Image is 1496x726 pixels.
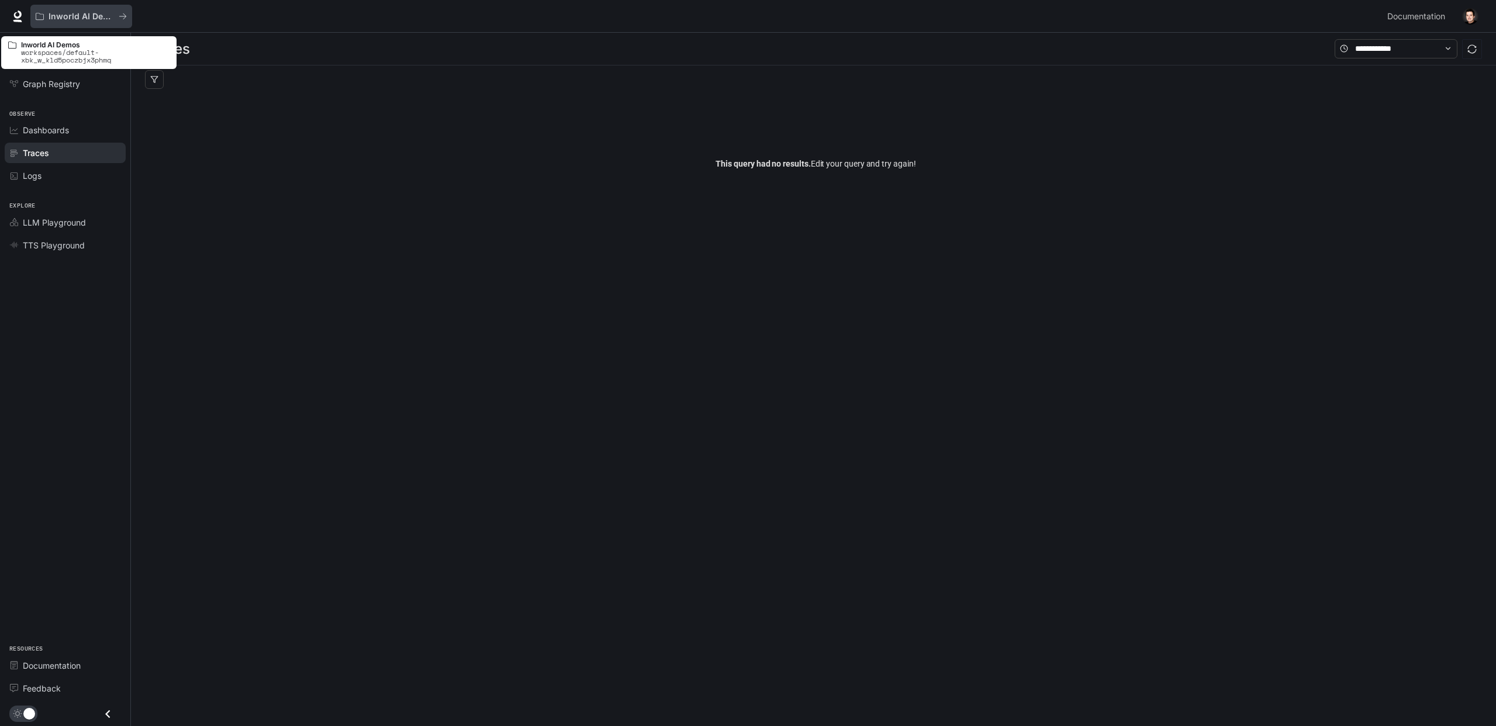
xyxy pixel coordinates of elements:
[23,682,61,694] span: Feedback
[23,707,35,720] span: Dark mode toggle
[5,212,126,233] a: LLM Playground
[1462,8,1478,25] img: User avatar
[23,124,69,136] span: Dashboards
[21,41,170,49] p: Inworld AI Demos
[1383,5,1454,28] a: Documentation
[716,159,810,168] span: This query had no results.
[23,216,86,229] span: LLM Playground
[1387,9,1445,24] span: Documentation
[23,78,80,90] span: Graph Registry
[1467,44,1477,54] span: sync
[716,157,915,170] span: Edit your query and try again!
[30,5,132,28] button: All workspaces
[1459,5,1482,28] button: User avatar
[23,147,49,159] span: Traces
[5,678,126,699] a: Feedback
[5,655,126,676] a: Documentation
[23,659,81,672] span: Documentation
[23,170,42,182] span: Logs
[5,74,126,94] a: Graph Registry
[95,702,121,726] button: Close drawer
[5,120,126,140] a: Dashboards
[49,12,114,22] p: Inworld AI Demos
[23,239,85,251] span: TTS Playground
[5,143,126,163] a: Traces
[5,235,126,255] a: TTS Playground
[21,49,170,64] p: workspaces/default-xbk_w_kld5poczbjx3phmq
[5,165,126,186] a: Logs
